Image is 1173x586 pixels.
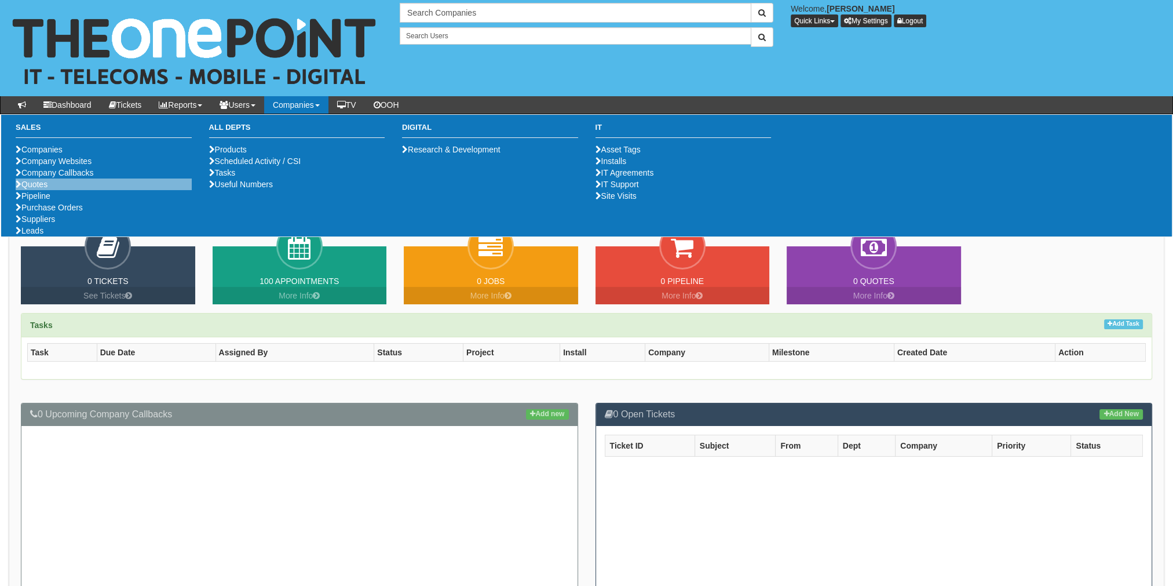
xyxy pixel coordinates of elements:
[16,145,63,154] a: Companies
[209,156,301,166] a: Scheduled Activity / CSI
[400,3,751,23] input: Search Companies
[209,145,247,154] a: Products
[894,14,927,27] a: Logout
[791,14,838,27] button: Quick Links
[776,435,838,456] th: From
[209,180,273,189] a: Useful Numbers
[215,343,374,361] th: Assigned By
[463,343,560,361] th: Project
[769,343,894,361] th: Milestone
[853,276,894,286] a: 0 Quotes
[787,287,961,304] a: More Info
[213,287,387,304] a: More Info
[1104,319,1143,329] a: Add Task
[595,168,654,177] a: IT Agreements
[595,156,627,166] a: Installs
[526,409,568,420] a: Add new
[35,96,100,114] a: Dashboard
[992,435,1071,456] th: Priority
[404,287,578,304] a: More Info
[87,276,129,286] a: 0 Tickets
[402,123,578,138] h3: Digital
[660,276,704,286] a: 0 Pipeline
[97,343,215,361] th: Due Date
[827,4,894,13] b: [PERSON_NAME]
[402,145,500,154] a: Research & Development
[894,343,1055,361] th: Created Date
[21,287,195,304] a: See Tickets
[595,191,637,201] a: Site Visits
[365,96,408,114] a: OOH
[211,96,264,114] a: Users
[1071,435,1143,456] th: Status
[100,96,151,114] a: Tickets
[150,96,211,114] a: Reports
[1055,343,1146,361] th: Action
[595,180,639,189] a: IT Support
[16,123,192,138] h3: Sales
[896,435,992,456] th: Company
[645,343,769,361] th: Company
[264,96,328,114] a: Companies
[695,435,776,456] th: Subject
[16,156,92,166] a: Company Websites
[838,435,895,456] th: Dept
[28,343,97,361] th: Task
[400,27,751,45] input: Search Users
[30,409,569,420] h3: 0 Upcoming Company Callbacks
[605,409,1143,420] h3: 0 Open Tickets
[209,123,385,138] h3: All Depts
[16,203,83,212] a: Purchase Orders
[30,321,53,330] strong: Tasks
[595,123,772,138] h3: IT
[1099,409,1143,420] a: Add New
[16,191,50,201] a: Pipeline
[477,276,505,286] a: 0 Jobs
[16,214,55,224] a: Suppliers
[605,435,695,456] th: Ticket ID
[782,3,1173,27] div: Welcome,
[328,96,365,114] a: TV
[841,14,891,27] a: My Settings
[595,287,770,304] a: More Info
[16,226,43,235] a: Leads
[209,168,236,177] a: Tasks
[16,168,94,177] a: Company Callbacks
[16,180,47,189] a: Quotes
[260,276,339,286] a: 100 Appointments
[595,145,641,154] a: Asset Tags
[374,343,463,361] th: Status
[560,343,645,361] th: Install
